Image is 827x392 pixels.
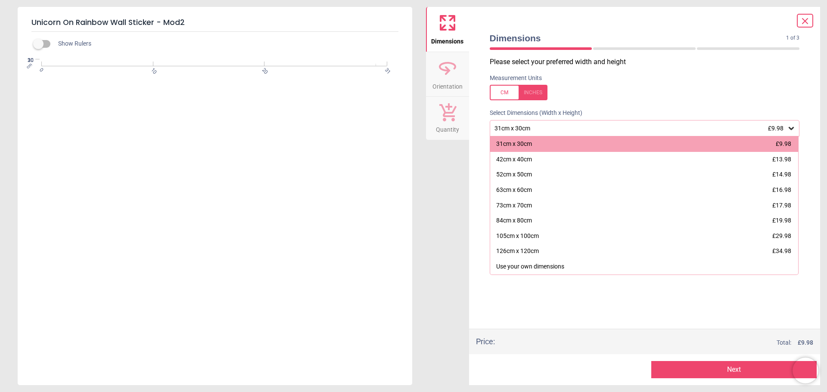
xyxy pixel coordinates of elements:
span: Orientation [432,78,463,91]
span: £16.98 [772,186,791,193]
span: £14.98 [772,171,791,178]
span: 0 [37,67,43,72]
div: 52cm x 50cm [496,170,532,179]
button: Dimensions [426,7,469,52]
div: 63cm x 60cm [496,186,532,194]
div: 31cm x 30cm [496,140,532,148]
span: 1 of 3 [786,34,799,42]
span: £17.98 [772,202,791,209]
div: 84cm x 80cm [496,216,532,225]
div: Show Rulers [38,39,412,49]
div: 73cm x 70cm [496,201,532,210]
span: cm [25,62,33,69]
span: 31 [383,67,389,72]
div: Use your own dimensions [496,262,564,271]
h5: Unicorn On Rainbow Wall Sticker - Mod2 [31,14,398,32]
span: 9.98 [801,339,813,346]
div: 31cm x 30cm [494,125,787,132]
span: £9.98 [768,125,783,132]
iframe: Brevo live chat [793,358,818,383]
div: Total: [508,339,814,347]
span: £34.98 [772,247,791,254]
div: 126cm x 120cm [496,247,539,256]
span: 10 [149,67,155,72]
button: Next [651,361,817,378]
span: 30 [17,57,34,64]
span: £19.98 [772,217,791,224]
span: Dimensions [490,32,787,44]
span: Quantity [436,121,459,134]
div: 42cm x 40cm [496,155,532,164]
button: Orientation [426,52,469,97]
p: Please select your preferred width and height [490,57,807,67]
span: £13.98 [772,156,791,163]
span: £29.98 [772,232,791,239]
div: Price : [476,336,495,347]
button: Quantity [426,97,469,140]
label: Measurement Units [490,74,542,83]
span: 20 [261,67,266,72]
div: 105cm x 100cm [496,232,539,241]
span: £9.98 [776,140,791,147]
span: £ [798,339,813,347]
label: Select Dimensions (Width x Height) [483,109,582,117]
span: Dimensions [431,33,463,46]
